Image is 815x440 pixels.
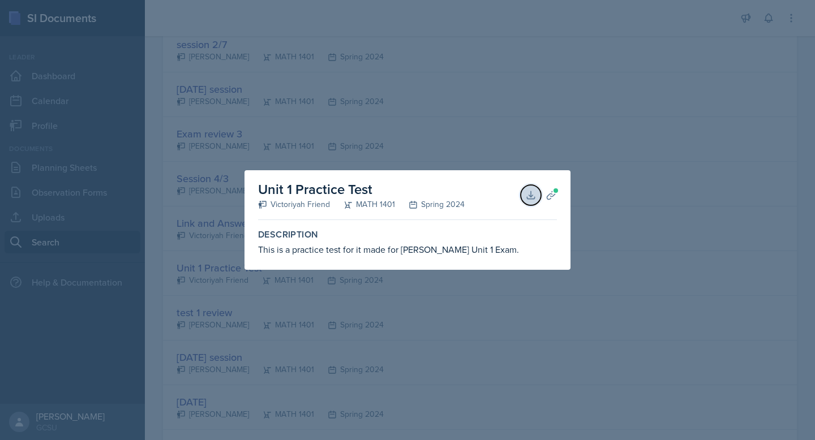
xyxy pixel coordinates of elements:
div: Victoriyah Friend [258,199,330,210]
div: This is a practice test for it made for [PERSON_NAME] Unit 1 Exam. [258,243,557,256]
div: Spring 2024 [395,199,465,210]
div: MATH 1401 [330,199,395,210]
h2: Unit 1 Practice Test [258,179,465,200]
label: Description [258,229,557,240]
